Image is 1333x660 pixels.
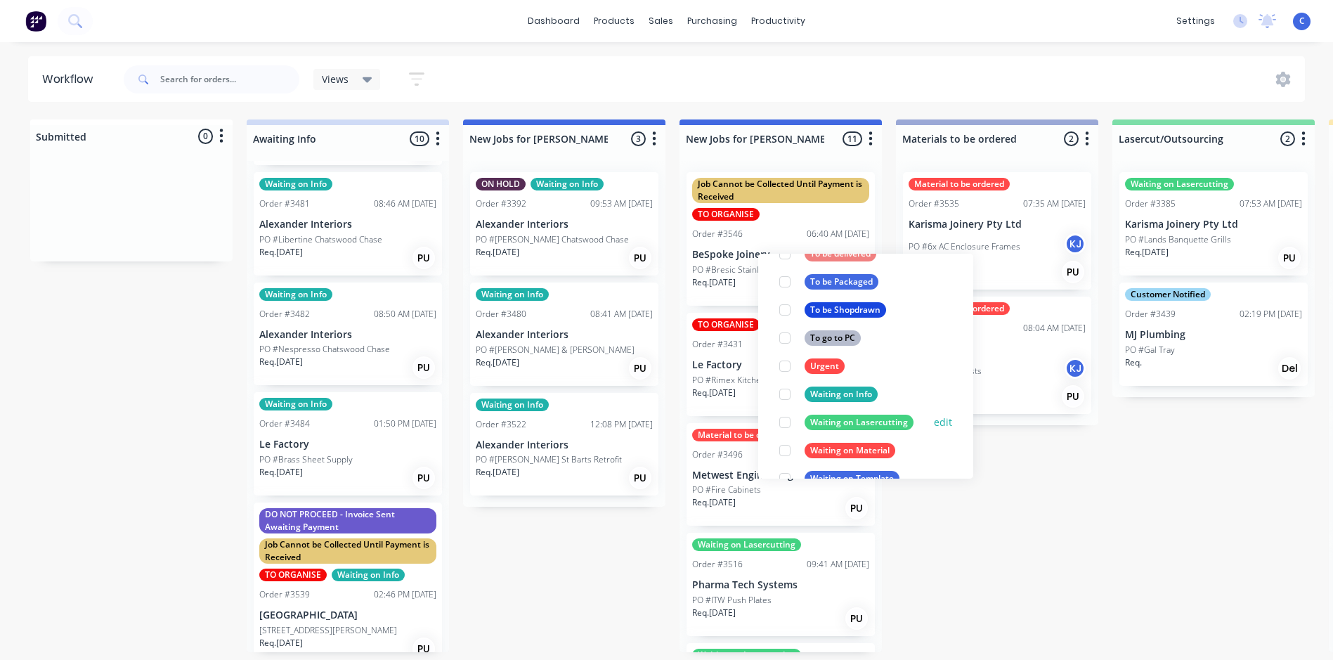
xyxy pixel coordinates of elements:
[476,453,622,466] p: PO #[PERSON_NAME] St Barts Retrofit
[374,198,436,210] div: 08:46 AM [DATE]
[1065,358,1086,379] div: KJ
[1125,288,1211,301] div: Customer Notified
[692,484,761,496] p: PO #Fire Cabinets
[587,11,642,32] div: products
[259,569,327,581] div: TO ORGANISE
[692,496,736,509] p: Req. [DATE]
[687,172,875,306] div: Job Cannot be Collected Until Payment is ReceivedTO ORGANISEOrder #354606:40 AM [DATE]BeSpoke Joi...
[1125,356,1142,369] p: Req.
[1125,329,1302,341] p: MJ Plumbing
[692,359,869,371] p: Le Factory
[259,508,436,533] div: DO NOT PROCEED - Invoice Sent Awaiting Payment
[1169,11,1222,32] div: settings
[692,594,772,607] p: PO #ITW Push Plates
[805,387,878,402] div: Waiting on Info
[259,637,303,649] p: Req. [DATE]
[805,302,886,318] div: To be Shopdrawn
[470,393,658,496] div: Waiting on InfoOrder #352212:08 PM [DATE]Alexander InteriorsPO #[PERSON_NAME] St Barts RetrofitRe...
[259,233,382,246] p: PO #Libertine Chatswood Chase
[903,172,1091,290] div: Material to be orderedOrder #353507:35 AM [DATE]Karisma Joinery Pty LtdPO #6x AC Enclosure Frames...
[692,579,869,591] p: Pharma Tech Systems
[909,198,959,210] div: Order #3535
[1125,344,1175,356] p: PO #Gal Tray
[692,178,869,203] div: Job Cannot be Collected Until Payment is Received
[259,329,436,341] p: Alexander Interiors
[412,467,435,489] div: PU
[259,538,436,564] div: Job Cannot be Collected Until Payment is Received
[531,178,604,190] div: Waiting on Info
[476,178,526,190] div: ON HOLD
[642,11,680,32] div: sales
[629,247,651,269] div: PU
[692,470,869,481] p: Metwest Engineering
[692,387,736,399] p: Req. [DATE]
[1023,198,1086,210] div: 07:35 AM [DATE]
[476,308,526,321] div: Order #3480
[476,466,519,479] p: Req. [DATE]
[1240,308,1302,321] div: 02:19 PM [DATE]
[259,466,303,479] p: Req. [DATE]
[805,471,899,486] div: Waiting on Template
[374,308,436,321] div: 08:50 AM [DATE]
[692,208,760,221] div: TO ORGANISE
[254,392,442,496] div: Waiting on InfoOrder #348401:50 PM [DATE]Le FactoryPO #Brass Sheet SupplyReq.[DATE]PU
[903,297,1091,414] div: Material to be orderedOrder #353708:04 AM [DATE]GKR InteriorsPO #Bupa 5x PostsKJReq.[DATE]PU
[476,329,653,341] p: Alexander Interiors
[692,338,743,351] div: Order #3431
[476,198,526,210] div: Order #3392
[1278,357,1301,380] div: Del
[909,343,1086,355] p: GKR Interiors
[259,178,332,190] div: Waiting on Info
[259,343,390,356] p: PO #Nespresso Chatswood Chase
[259,418,310,430] div: Order #3484
[259,308,310,321] div: Order #3482
[254,283,442,386] div: Waiting on InfoOrder #348208:50 AM [DATE]Alexander InteriorsPO #Nespresso Chatswood ChaseReq.[DAT...
[322,72,349,86] span: Views
[590,308,653,321] div: 08:41 AM [DATE]
[476,344,635,356] p: PO #[PERSON_NAME] & [PERSON_NAME]
[1240,198,1302,210] div: 07:53 AM [DATE]
[1062,261,1084,283] div: PU
[25,11,46,32] img: Factory
[629,467,651,489] div: PU
[254,172,442,276] div: Waiting on InfoOrder #348108:46 AM [DATE]Alexander InteriorsPO #Libertine Chatswood ChaseReq.[DAT...
[680,11,744,32] div: purchasing
[692,264,800,276] p: PO #Bresic Stainless Panels
[259,609,436,621] p: [GEOGRAPHIC_DATA]
[476,219,653,231] p: Alexander Interiors
[470,283,658,386] div: Waiting on InfoOrder #348008:41 AM [DATE]Alexander InteriorsPO #[PERSON_NAME] & [PERSON_NAME]Req....
[1125,219,1302,231] p: Karisma Joinery Pty Ltd
[807,558,869,571] div: 09:41 AM [DATE]
[692,448,743,461] div: Order #3496
[629,357,651,380] div: PU
[692,538,801,551] div: Waiting on Lasercutting
[909,178,1010,190] div: Material to be ordered
[687,313,875,416] div: TO ORGANISEOrder #343109:56 AM [DATE]Le FactoryPO #Rimex Kitchen CladdingReq.[DATE]PU
[805,246,876,261] div: To be delivered
[1119,172,1308,276] div: Waiting on LasercuttingOrder #338507:53 AM [DATE]Karisma Joinery Pty LtdPO #Lands Banquette Grill...
[1125,233,1231,246] p: PO #Lands Banquette Grills
[259,198,310,210] div: Order #3481
[687,423,875,526] div: Material to be orderedTO ORGANISEOrder #349606:57 AM [DATE]Metwest EngineeringPO #Fire CabinetsRe...
[259,453,353,466] p: PO #Brass Sheet Supply
[476,418,526,431] div: Order #3522
[909,240,1020,253] p: PO #6x AC Enclosure Frames
[934,415,952,429] button: edit
[259,288,332,301] div: Waiting on Info
[259,356,303,368] p: Req. [DATE]
[374,588,436,601] div: 02:46 PM [DATE]
[692,558,743,571] div: Order #3516
[590,418,653,431] div: 12:08 PM [DATE]
[476,288,549,301] div: Waiting on Info
[259,439,436,451] p: Le Factory
[692,228,743,240] div: Order #3546
[1065,233,1086,254] div: KJ
[332,569,405,581] div: Waiting on Info
[476,399,549,411] div: Waiting on Info
[692,318,760,331] div: TO ORGANISE
[744,11,812,32] div: productivity
[259,398,332,410] div: Waiting on Info
[590,198,653,210] div: 09:53 AM [DATE]
[374,418,436,430] div: 01:50 PM [DATE]
[1125,178,1234,190] div: Waiting on Lasercutting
